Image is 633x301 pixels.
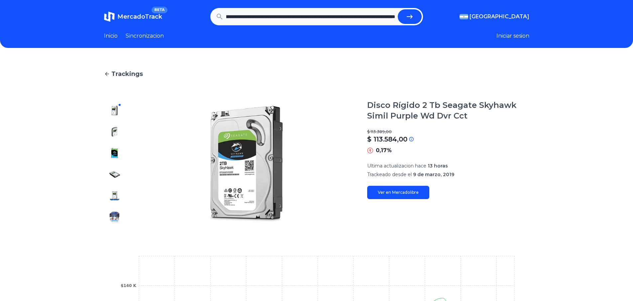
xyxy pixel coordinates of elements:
[367,129,529,135] p: $ 113.389,00
[367,100,529,121] h1: Disco Rígido 2 Tb Seagate Skyhawk Simil Purple Wd Dvr Cct
[126,32,164,40] a: Sincronizacion
[367,186,429,199] a: Ver en Mercadolibre
[121,283,137,288] tspan: $140 K
[104,32,118,40] a: Inicio
[460,13,529,21] button: [GEOGRAPHIC_DATA]
[111,69,143,79] span: Trackings
[470,13,529,21] span: [GEOGRAPHIC_DATA]
[109,148,120,158] img: Disco Rígido 2 Tb Seagate Skyhawk Simil Purple Wd Dvr Cct
[109,169,120,180] img: Disco Rígido 2 Tb Seagate Skyhawk Simil Purple Wd Dvr Cct
[428,163,448,169] span: 13 horas
[367,135,407,144] p: $ 113.584,00
[367,163,426,169] span: Ultima actualizacion hace
[152,7,167,13] span: BETA
[367,171,412,177] span: Trackeado desde el
[109,190,120,201] img: Disco Rígido 2 Tb Seagate Skyhawk Simil Purple Wd Dvr Cct
[104,11,115,22] img: MercadoTrack
[413,171,454,177] span: 9 de marzo, 2019
[117,13,162,20] span: MercadoTrack
[109,127,120,137] img: Disco Rígido 2 Tb Seagate Skyhawk Simil Purple Wd Dvr Cct
[109,105,120,116] img: Disco Rígido 2 Tb Seagate Skyhawk Simil Purple Wd Dvr Cct
[139,100,354,228] img: Disco Rígido 2 Tb Seagate Skyhawk Simil Purple Wd Dvr Cct
[104,69,529,79] a: Trackings
[376,147,392,154] p: 0,17%
[109,212,120,222] img: Disco Rígido 2 Tb Seagate Skyhawk Simil Purple Wd Dvr Cct
[496,32,529,40] button: Iniciar sesion
[104,11,162,22] a: MercadoTrackBETA
[460,14,468,19] img: Argentina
